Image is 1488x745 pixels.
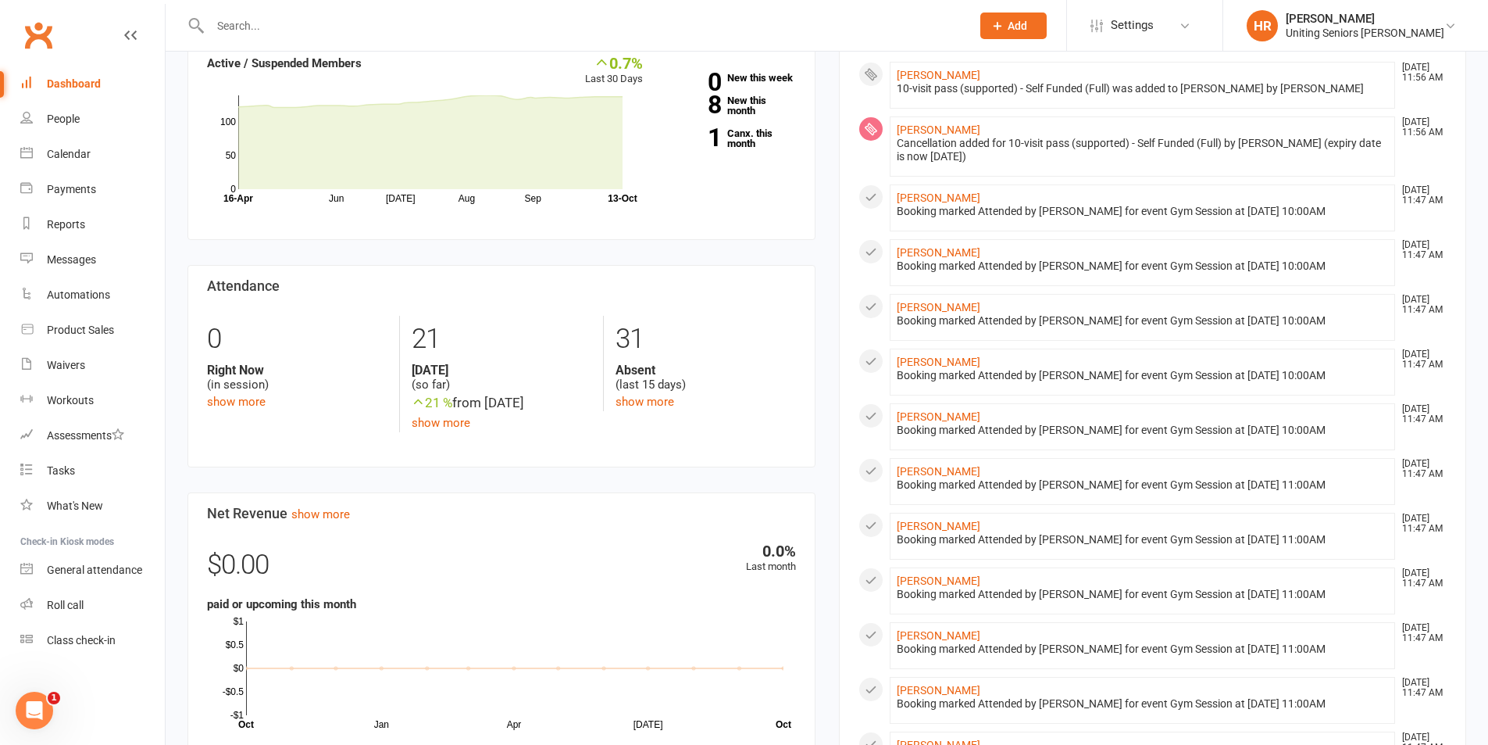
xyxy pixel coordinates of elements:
a: Clubworx [19,16,58,55]
div: Booking marked Attended by [PERSON_NAME] for event Gym Session at [DATE] 10:00AM [897,205,1389,218]
a: [PERSON_NAME] [897,684,980,697]
a: Payments [20,172,165,207]
a: [PERSON_NAME] [897,301,980,313]
div: 0.7% [585,54,643,71]
div: Uniting Seniors [PERSON_NAME] [1286,26,1444,40]
a: Messages [20,242,165,278]
div: (in session) [207,363,387,392]
a: Waivers [20,348,165,383]
strong: 1 [666,126,721,149]
h3: Attendance [207,278,796,294]
a: 8New this month [666,95,796,116]
div: from [DATE] [412,392,591,414]
a: Class kiosk mode [20,623,165,658]
div: (so far) [412,363,591,392]
a: Roll call [20,588,165,623]
a: [PERSON_NAME] [897,520,980,532]
div: Waivers [47,359,85,371]
a: show more [291,507,350,521]
span: Add [1008,20,1027,32]
time: [DATE] 11:56 AM [1394,63,1446,83]
time: [DATE] 11:47 AM [1394,349,1446,370]
a: show more [616,395,674,409]
a: People [20,102,165,137]
div: Calendar [47,148,91,160]
a: show more [412,416,470,430]
div: Payments [47,183,96,195]
strong: 0 [666,70,721,94]
div: Assessments [47,429,124,442]
span: 1 [48,692,60,704]
div: Booking marked Attended by [PERSON_NAME] for event Gym Session at [DATE] 11:00AM [897,588,1389,601]
div: Workouts [47,394,94,407]
div: Booking marked Attended by [PERSON_NAME] for event Gym Session at [DATE] 10:00AM [897,424,1389,437]
div: Dashboard [47,77,101,90]
div: Booking marked Attended by [PERSON_NAME] for event Gym Session at [DATE] 11:00AM [897,478,1389,492]
span: 21 % [412,395,452,410]
a: Reports [20,207,165,242]
a: Calendar [20,137,165,172]
a: [PERSON_NAME] [897,465,980,478]
div: Tasks [47,464,75,477]
a: Assessments [20,418,165,453]
input: Search... [205,15,960,37]
div: Booking marked Attended by [PERSON_NAME] for event Gym Session at [DATE] 10:00AM [897,314,1389,328]
div: Cancellation added for 10-visit pass (supported) - Self Funded (Full) by [PERSON_NAME] (expiry da... [897,137,1389,163]
time: [DATE] 11:56 AM [1394,117,1446,138]
div: Last 30 Days [585,54,643,88]
div: Reports [47,218,85,231]
time: [DATE] 11:47 AM [1394,295,1446,315]
div: General attendance [47,564,142,576]
a: [PERSON_NAME] [897,629,980,642]
div: [PERSON_NAME] [1286,12,1444,26]
strong: Absent [616,363,795,378]
a: 0New this week [666,73,796,83]
div: Booking marked Attended by [PERSON_NAME] for event Gym Session at [DATE] 10:00AM [897,369,1389,382]
strong: [DATE] [412,363,591,378]
iframe: Intercom live chat [16,692,53,729]
div: Messages [47,253,96,266]
a: [PERSON_NAME] [897,124,980,136]
time: [DATE] 11:47 AM [1394,185,1446,206]
a: show more [207,395,266,409]
div: What's New [47,500,103,512]
a: Automations [20,278,165,313]
div: Roll call [47,599,84,611]
a: [PERSON_NAME] [897,192,980,204]
div: 0 [207,316,387,363]
h3: Net Revenue [207,506,796,521]
strong: Active / Suspended Members [207,56,362,70]
div: 31 [616,316,795,363]
strong: Right Now [207,363,387,378]
div: 0.0% [746,543,796,559]
button: Add [980,13,1047,39]
time: [DATE] 11:47 AM [1394,678,1446,698]
div: Automations [47,288,110,301]
strong: 8 [666,93,721,116]
div: 10-visit pass (supported) - Self Funded (Full) was added to [PERSON_NAME] by [PERSON_NAME] [897,82,1389,95]
div: Last month [746,543,796,575]
div: Booking marked Attended by [PERSON_NAME] for event Gym Session at [DATE] 11:00AM [897,697,1389,711]
a: [PERSON_NAME] [897,410,980,423]
time: [DATE] 11:47 AM [1394,623,1446,643]
time: [DATE] 11:47 AM [1394,514,1446,534]
a: Workouts [20,383,165,418]
time: [DATE] 11:47 AM [1394,404,1446,424]
a: 1Canx. this month [666,128,796,149]
a: Product Sales [20,313,165,348]
time: [DATE] 11:47 AM [1394,459,1446,479]
time: [DATE] 11:47 AM [1394,568,1446,589]
a: [PERSON_NAME] [897,69,980,81]
span: Settings [1111,8,1154,43]
a: [PERSON_NAME] [897,246,980,259]
div: Booking marked Attended by [PERSON_NAME] for event Gym Session at [DATE] 10:00AM [897,260,1389,273]
time: [DATE] 11:47 AM [1394,240,1446,260]
div: People [47,113,80,125]
a: [PERSON_NAME] [897,356,980,368]
div: Class check-in [47,634,116,647]
div: Product Sales [47,324,114,336]
div: Booking marked Attended by [PERSON_NAME] for event Gym Session at [DATE] 11:00AM [897,533,1389,546]
a: [PERSON_NAME] [897,575,980,587]
a: What's New [20,489,165,524]
div: $0.00 [207,543,796,595]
